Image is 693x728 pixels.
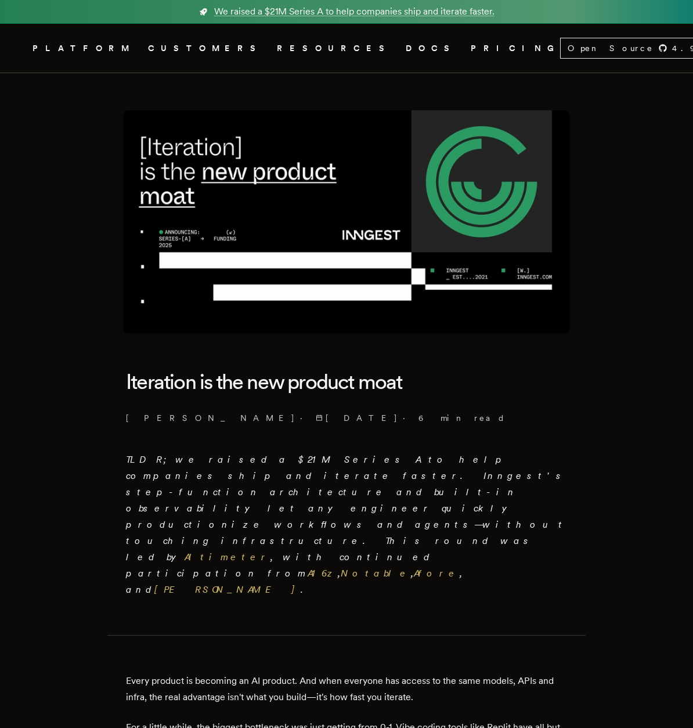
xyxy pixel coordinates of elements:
[316,412,398,424] span: [DATE]
[126,361,567,403] h1: Iteration is the new product moat
[126,673,567,705] p: Every product is becoming an AI product. And when everyone has access to the same models, APIs an...
[414,568,460,579] a: Afore
[341,568,411,579] a: Notable
[406,41,457,56] a: DOCS
[308,568,338,579] a: A16z
[418,412,506,424] span: 6 min read
[154,584,301,595] a: [PERSON_NAME]
[214,5,495,19] span: We raised a $21M Series A to help companies ship and iterate faster.
[185,552,270,563] a: Altimeter
[277,41,392,56] button: RESOURCES
[148,41,263,56] a: CUSTOMERS
[33,41,134,56] button: PLATFORM
[124,110,569,333] img: Featured image for Iteration is the new product moat blog post
[471,41,560,56] a: PRICING
[568,42,654,54] span: Open Source
[126,454,567,595] em: TLDR; we raised a $21M Series A to help companies ship and iterate faster. Inngest's step-functio...
[126,412,567,424] p: · ·
[126,412,295,424] a: [PERSON_NAME]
